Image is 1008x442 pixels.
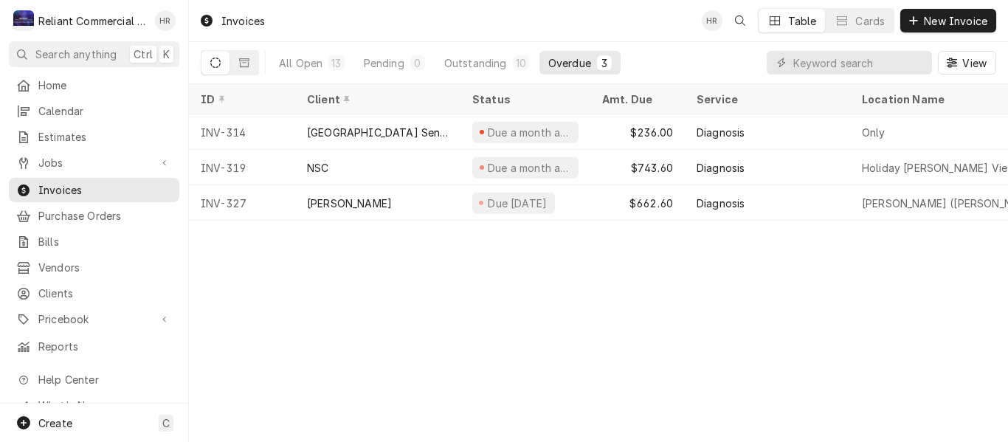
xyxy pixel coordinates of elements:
[155,10,176,31] div: Heath Reed's Avatar
[9,307,179,331] a: Go to Pricebook
[307,196,392,211] div: [PERSON_NAME]
[472,91,576,107] div: Status
[728,9,752,32] button: Open search
[38,208,172,224] span: Purchase Orders
[9,281,179,305] a: Clients
[13,10,34,31] div: R
[38,129,172,145] span: Estimates
[413,55,422,71] div: 0
[201,91,280,107] div: ID
[38,398,170,413] span: What's New
[697,160,745,176] div: Diagnosis
[548,55,591,71] div: Overdue
[9,41,179,67] button: Search anythingCtrlK
[702,10,722,31] div: Heath Reed's Avatar
[38,13,147,29] div: Reliant Commercial Appliance Repair LLC
[189,150,295,185] div: INV-319
[486,125,573,140] div: Due a month ago
[697,125,745,140] div: Diagnosis
[307,125,449,140] div: [GEOGRAPHIC_DATA] Senior Living
[793,51,925,75] input: Keyword search
[486,160,573,176] div: Due a month ago
[38,77,172,93] span: Home
[38,260,172,275] span: Vendors
[9,99,179,123] a: Calendar
[788,13,817,29] div: Table
[602,91,670,107] div: Amt. Due
[9,393,179,418] a: Go to What's New
[364,55,404,71] div: Pending
[38,182,172,198] span: Invoices
[279,55,322,71] div: All Open
[486,196,549,211] div: Due [DATE]
[189,185,295,221] div: INV-327
[9,334,179,359] a: Reports
[590,150,685,185] div: $743.60
[9,255,179,280] a: Vendors
[921,13,990,29] span: New Invoice
[9,229,179,254] a: Bills
[9,204,179,228] a: Purchase Orders
[9,73,179,97] a: Home
[35,46,117,62] span: Search anything
[938,51,996,75] button: View
[697,196,745,211] div: Diagnosis
[38,339,172,354] span: Reports
[38,155,150,170] span: Jobs
[134,46,153,62] span: Ctrl
[590,114,685,150] div: $236.00
[959,55,990,71] span: View
[13,10,34,31] div: Reliant Commercial Appliance Repair LLC's Avatar
[900,9,996,32] button: New Invoice
[163,46,170,62] span: K
[444,55,507,71] div: Outstanding
[38,372,170,387] span: Help Center
[155,10,176,31] div: HR
[38,417,72,429] span: Create
[590,185,685,221] div: $662.60
[162,415,170,431] span: C
[9,125,179,149] a: Estimates
[9,178,179,202] a: Invoices
[38,234,172,249] span: Bills
[9,151,179,175] a: Go to Jobs
[855,13,885,29] div: Cards
[862,125,886,140] div: Only
[331,55,341,71] div: 13
[307,91,446,107] div: Client
[189,114,295,150] div: INV-314
[516,55,526,71] div: 10
[9,367,179,392] a: Go to Help Center
[38,103,172,119] span: Calendar
[697,91,835,107] div: Service
[702,10,722,31] div: HR
[307,160,328,176] div: NSC
[600,55,609,71] div: 3
[38,311,150,327] span: Pricebook
[38,286,172,301] span: Clients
